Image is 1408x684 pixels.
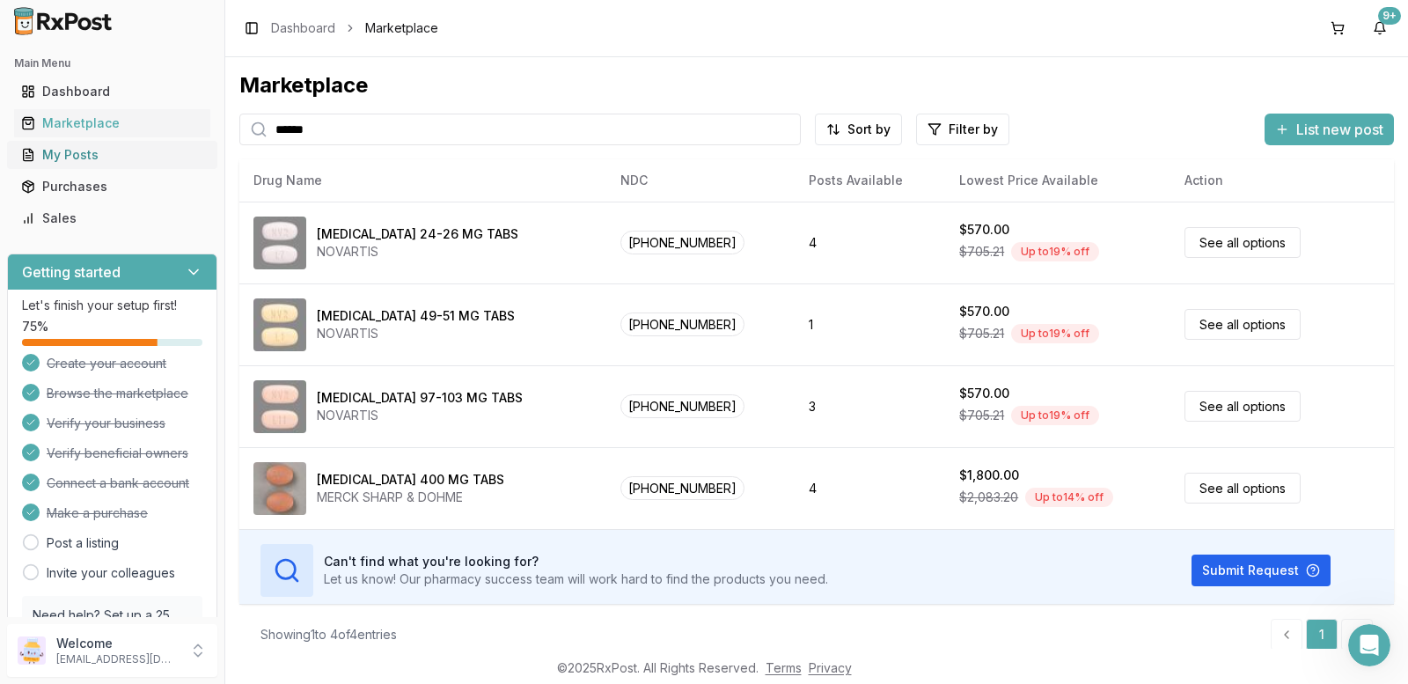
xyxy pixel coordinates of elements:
[1271,619,1373,651] nav: pagination
[1184,391,1301,422] a: See all options
[1306,619,1338,651] a: 1
[606,159,795,202] th: NDC
[324,570,828,588] p: Let us know! Our pharmacy success team will work hard to find the products you need.
[1378,7,1401,25] div: 9+
[253,380,306,433] img: Entresto 97-103 MG TABS
[959,221,1009,239] div: $570.00
[33,607,192,659] p: Need help? Set up a 25 minute call with our team to set up.
[47,355,166,372] span: Create your account
[22,318,48,335] span: 75 %
[1192,555,1331,586] button: Submit Request
[21,146,203,164] div: My Posts
[253,298,306,351] img: Entresto 49-51 MG TABS
[795,159,946,202] th: Posts Available
[1170,159,1394,202] th: Action
[1025,488,1113,507] div: Up to 14 % off
[239,159,606,202] th: Drug Name
[260,626,397,644] div: Showing 1 to 4 of 4 entries
[959,303,1009,320] div: $570.00
[795,283,946,365] td: 1
[7,204,217,232] button: Sales
[766,660,802,675] a: Terms
[56,652,179,666] p: [EMAIL_ADDRESS][DOMAIN_NAME]
[1265,114,1394,145] button: List new post
[1348,624,1390,666] iframe: Intercom live chat
[22,297,202,314] p: Let's finish your setup first!
[959,325,1004,342] span: $705.21
[620,394,744,418] span: [PHONE_NUMBER]
[1011,324,1099,343] div: Up to 19 % off
[795,447,946,529] td: 4
[1265,122,1394,140] a: List new post
[795,365,946,447] td: 3
[317,307,515,325] div: [MEDICAL_DATA] 49-51 MG TABS
[959,243,1004,261] span: $705.21
[1011,406,1099,425] div: Up to 19 % off
[47,385,188,402] span: Browse the marketplace
[959,467,1019,484] div: $1,800.00
[959,385,1009,402] div: $570.00
[21,114,203,132] div: Marketplace
[7,109,217,137] button: Marketplace
[47,534,119,552] a: Post a listing
[253,217,306,269] img: Entresto 24-26 MG TABS
[1366,14,1394,42] button: 9+
[620,313,744,336] span: [PHONE_NUMBER]
[21,178,203,195] div: Purchases
[47,445,188,462] span: Verify beneficial owners
[7,77,217,106] button: Dashboard
[14,139,210,171] a: My Posts
[7,7,120,35] img: RxPost Logo
[271,19,335,37] a: Dashboard
[1184,473,1301,504] a: See all options
[1184,227,1301,258] a: See all options
[949,121,998,138] span: Filter by
[959,407,1004,424] span: $705.21
[795,202,946,283] td: 4
[253,462,306,515] img: Isentress 400 MG TABS
[916,114,1009,145] button: Filter by
[317,243,518,261] div: NOVARTIS
[317,389,523,407] div: [MEDICAL_DATA] 97-103 MG TABS
[21,83,203,100] div: Dashboard
[815,114,902,145] button: Sort by
[47,564,175,582] a: Invite your colleagues
[847,121,891,138] span: Sort by
[47,474,189,492] span: Connect a bank account
[21,210,203,227] div: Sales
[1011,242,1099,261] div: Up to 19 % off
[809,660,852,675] a: Privacy
[620,231,744,254] span: [PHONE_NUMBER]
[317,225,518,243] div: [MEDICAL_DATA] 24-26 MG TABS
[47,504,148,522] span: Make a purchase
[18,636,46,665] img: User avatar
[14,76,210,107] a: Dashboard
[959,489,1018,506] span: $2,083.20
[945,159,1170,202] th: Lowest Price Available
[271,19,438,37] nav: breadcrumb
[317,325,515,342] div: NOVARTIS
[365,19,438,37] span: Marketplace
[239,71,1394,99] div: Marketplace
[14,107,210,139] a: Marketplace
[317,407,523,424] div: NOVARTIS
[22,261,121,283] h3: Getting started
[7,141,217,169] button: My Posts
[56,635,179,652] p: Welcome
[7,173,217,201] button: Purchases
[317,489,504,506] div: MERCK SHARP & DOHME
[47,415,165,432] span: Verify your business
[1184,309,1301,340] a: See all options
[620,476,744,500] span: [PHONE_NUMBER]
[1296,119,1383,140] span: List new post
[324,553,828,570] h3: Can't find what you're looking for?
[14,171,210,202] a: Purchases
[14,56,210,70] h2: Main Menu
[14,202,210,234] a: Sales
[317,471,504,489] div: [MEDICAL_DATA] 400 MG TABS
